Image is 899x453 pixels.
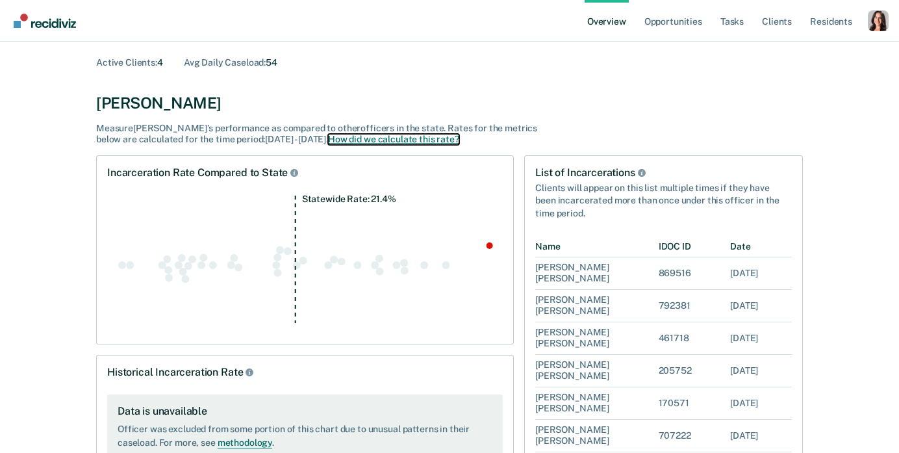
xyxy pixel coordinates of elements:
[328,134,459,145] button: How did we calculate this rate?
[659,333,689,344] div: 461718
[730,300,758,312] div: [DATE]
[659,300,690,312] div: 792381
[535,179,792,220] div: Clients will appear on this list multiple times if they have been incarcerated more than once und...
[635,166,648,179] button: List of Incarcerations
[535,360,659,383] div: [PERSON_NAME] [PERSON_NAME]
[535,393,659,415] div: [PERSON_NAME] [PERSON_NAME]
[218,437,272,448] a: methodology
[288,166,301,179] button: Rate Compared to State
[535,236,659,257] div: Name
[659,268,691,279] div: 869516
[659,236,731,257] div: IDOC ID
[14,14,76,28] img: Recidiviz
[535,166,792,179] div: List of Incarcerations
[535,295,659,318] div: [PERSON_NAME] [PERSON_NAME]
[243,366,256,379] button: Historical Rate
[535,328,659,350] div: [PERSON_NAME] [PERSON_NAME]
[96,57,163,68] div: 4
[107,195,503,334] div: Swarm plot of all incarceration rates in the state for SEX_OFFENSE caseloads, highlighting values...
[184,57,266,68] span: Avg Daily Caseload :
[659,398,689,409] div: 170571
[96,94,803,112] div: [PERSON_NAME]
[96,123,551,145] div: Measure [PERSON_NAME] ’s performance as compared to other officer s in the state. Rates for the m...
[730,236,792,257] div: Date
[118,405,207,417] div: Data is unavailable
[535,425,659,448] div: [PERSON_NAME] [PERSON_NAME]
[96,57,157,68] span: Active Clients :
[659,430,691,442] div: 707222
[868,10,889,31] button: Profile dropdown button
[535,263,659,285] div: [PERSON_NAME] [PERSON_NAME]
[107,366,256,379] div: Historical Incarceration Rate
[730,268,758,279] div: [DATE]
[118,422,492,450] div: Officer was excluded from some portion of this chart due to unusual patterns in their caseload. F...
[659,365,692,377] div: 205752
[730,430,758,442] div: [DATE]
[302,194,396,204] tspan: Statewide Rate: 21.4%
[730,398,758,409] div: [DATE]
[107,166,301,179] div: Incarceration Rate Compared to State
[184,57,277,68] div: 54
[730,333,758,344] div: [DATE]
[730,365,758,377] div: [DATE]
